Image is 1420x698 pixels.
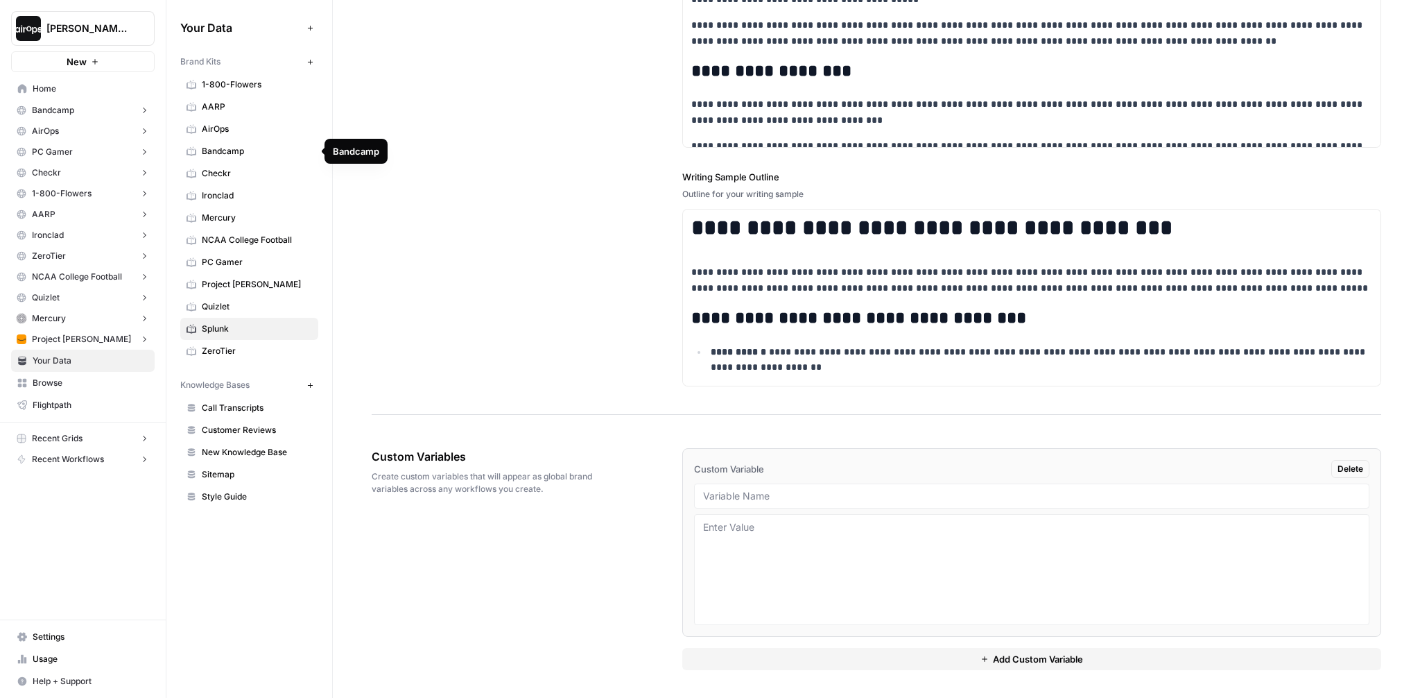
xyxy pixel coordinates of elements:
[202,256,312,269] span: PC Gamer
[180,74,318,96] a: 1-800-Flowers
[180,340,318,362] a: ZeroTier
[32,208,55,221] span: AARP
[32,312,66,325] span: Mercury
[180,419,318,441] a: Customer Reviews
[202,78,312,91] span: 1-800-Flowers
[32,453,104,466] span: Recent Workflows
[11,142,155,162] button: PC Gamer
[202,424,312,436] span: Customer Reviews
[682,188,1381,201] div: Outline for your writing sample
[11,266,155,287] button: NCAA College Football
[11,246,155,266] button: ZeroTier
[682,170,1381,184] label: Writing Sample Outline
[180,379,250,391] span: Knowledge Bases
[33,653,148,665] span: Usage
[333,144,379,158] div: Bandcamp
[32,229,64,241] span: Ironclad
[202,145,312,158] span: Bandcamp
[1337,463,1363,475] span: Delete
[180,273,318,296] a: Project [PERSON_NAME]
[202,446,312,459] span: New Knowledge Base
[202,167,312,180] span: Checkr
[202,123,312,135] span: AirOps
[16,16,41,41] img: Dille-Sandbox Logo
[11,449,155,470] button: Recent Workflows
[372,448,605,465] span: Custom Variables
[32,333,131,346] span: Project [PERSON_NAME]
[180,19,302,36] span: Your Data
[180,296,318,318] a: Quizlet
[180,318,318,340] a: Splunk
[67,55,87,69] span: New
[11,100,155,121] button: Bandcamp
[202,345,312,357] span: ZeroTier
[17,334,26,344] img: fefp0odp4bhykhmn2t5romfrcxry
[180,96,318,118] a: AARP
[372,470,605,495] span: Create custom variables that will appear as global brand variables across any workflows you create.
[202,278,312,291] span: Project [PERSON_NAME]
[202,101,312,113] span: AARP
[46,22,130,35] span: [PERSON_NAME]-Sandbox
[180,185,318,207] a: Ironclad
[202,323,312,335] span: Splunk
[11,670,155,692] button: Help + Support
[11,372,155,394] a: Browse
[11,329,155,350] button: Project [PERSON_NAME]
[32,271,122,283] span: NCAA College Football
[180,463,318,486] a: Sitemap
[180,486,318,508] a: Style Guide
[17,314,26,323] img: lrh2mueriarel2y2ccpycmcdkl1y
[11,394,155,416] a: Flightpath
[32,250,66,262] span: ZeroTier
[33,631,148,643] span: Settings
[1331,460,1369,478] button: Delete
[202,234,312,246] span: NCAA College Football
[32,104,74,117] span: Bandcamp
[11,308,155,329] button: Mercury
[202,189,312,202] span: Ironclad
[11,287,155,308] button: Quizlet
[202,491,312,503] span: Style Guide
[11,204,155,225] button: AARP
[703,490,1360,502] input: Variable Name
[180,162,318,185] a: Checkr
[682,648,1381,670] button: Add Custom Variable
[202,300,312,313] span: Quizlet
[11,626,155,648] a: Settings
[180,229,318,251] a: NCAA College Football
[180,397,318,419] a: Call Transcripts
[180,140,318,162] a: Bandcamp
[180,118,318,140] a: AirOps
[33,83,148,95] span: Home
[11,648,155,670] a: Usage
[11,225,155,246] button: Ironclad
[180,251,318,273] a: PC Gamer
[33,399,148,411] span: Flightpath
[202,212,312,224] span: Mercury
[11,183,155,204] button: 1-800-Flowers
[180,207,318,229] a: Mercury
[32,291,60,304] span: Quizlet
[32,167,61,179] span: Checkr
[180,441,318,463] a: New Knowledge Base
[11,350,155,372] a: Your Data
[11,78,155,100] a: Home
[32,432,83,445] span: Recent Grids
[993,652,1083,666] span: Add Custom Variable
[33,355,148,367] span: Your Data
[202,468,312,481] span: Sitemap
[11,121,155,142] button: AirOps
[11,428,155,449] button: Recent Grids
[32,187,92,200] span: 1-800-Flowers
[33,675,148,688] span: Help + Support
[32,146,73,158] span: PC Gamer
[11,162,155,183] button: Checkr
[11,51,155,72] button: New
[32,125,59,137] span: AirOps
[11,11,155,46] button: Workspace: Dille-Sandbox
[202,402,312,414] span: Call Transcripts
[33,377,148,389] span: Browse
[180,56,220,68] span: Brand Kits
[694,462,764,476] span: Custom Variable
